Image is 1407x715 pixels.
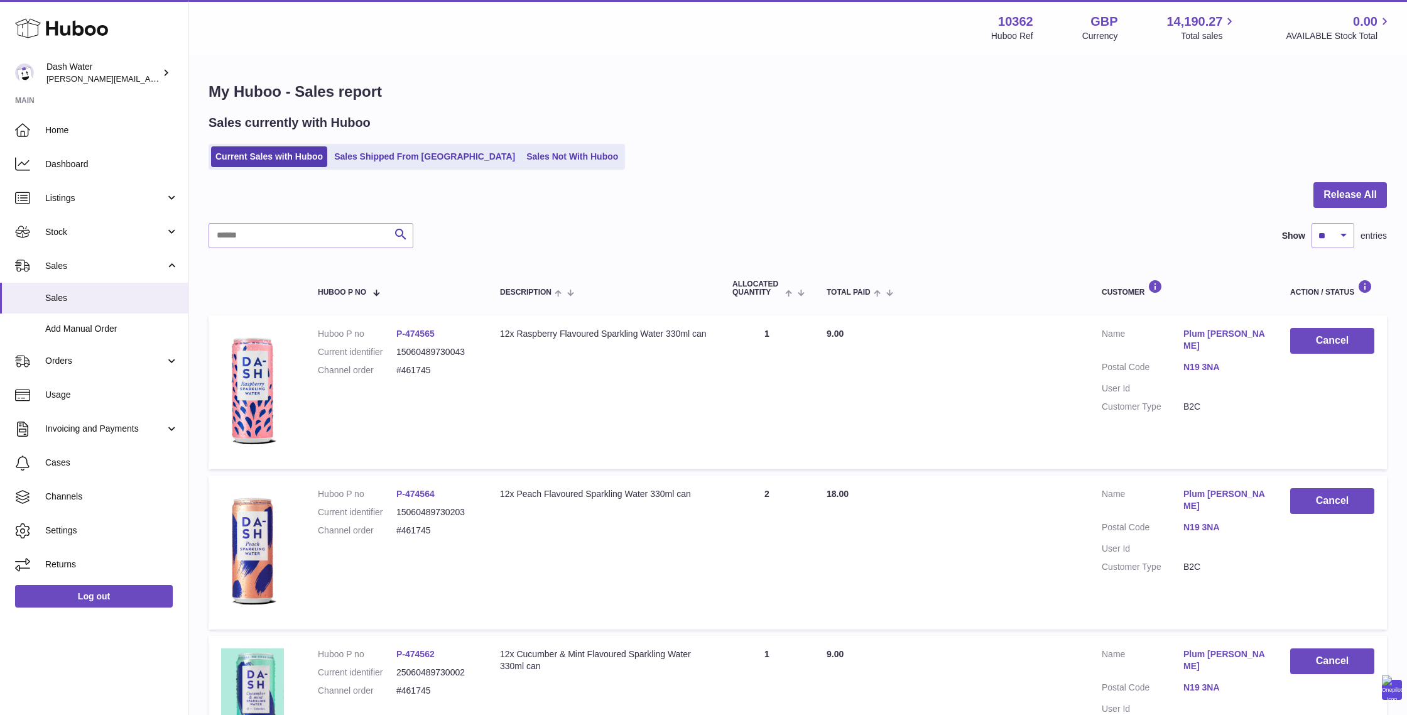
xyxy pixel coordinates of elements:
a: Current Sales with Huboo [211,146,327,167]
dd: 25060489730002 [396,667,475,679]
span: Orders [45,355,165,367]
a: Plum [PERSON_NAME] [1183,488,1265,512]
dt: Name [1102,328,1183,355]
dt: Current identifier [318,346,396,358]
a: P-474565 [396,329,435,339]
dt: User Id [1102,543,1183,555]
a: 14,190.27 Total sales [1166,13,1237,42]
strong: 10362 [998,13,1033,30]
span: entries [1361,230,1387,242]
span: Add Manual Order [45,323,178,335]
div: 12x Cucumber & Mint Flavoured Sparkling Water 330ml can [500,648,707,672]
dd: B2C [1183,561,1265,573]
dt: Postal Code [1102,361,1183,376]
span: Stock [45,226,165,238]
dd: 15060489730043 [396,346,475,358]
h2: Sales currently with Huboo [209,114,371,131]
span: Usage [45,389,178,401]
span: 0.00 [1353,13,1377,30]
td: 2 [720,476,814,630]
dt: Customer Type [1102,561,1183,573]
div: 12x Raspberry Flavoured Sparkling Water 330ml can [500,328,707,340]
span: Invoicing and Payments [45,423,165,435]
dd: #461745 [396,685,475,697]
button: Cancel [1290,648,1374,674]
dt: Channel order [318,525,396,537]
span: Dashboard [45,158,178,170]
a: Sales Shipped From [GEOGRAPHIC_DATA] [330,146,519,167]
span: Description [500,288,551,297]
span: 9.00 [827,649,844,659]
dt: Postal Code [1102,682,1183,697]
dd: B2C [1183,401,1265,413]
a: P-474562 [396,649,435,659]
dt: Name [1102,488,1183,515]
span: Settings [45,525,178,537]
img: 103621706197785.png [221,328,284,454]
dt: User Id [1102,383,1183,395]
span: [PERSON_NAME][EMAIL_ADDRESS][DOMAIN_NAME] [46,74,252,84]
dt: Name [1102,648,1183,675]
span: 18.00 [827,489,849,499]
div: Huboo Ref [991,30,1033,42]
div: 12x Peach Flavoured Sparkling Water 330ml can [500,488,707,500]
a: N19 3NA [1183,361,1265,373]
dt: Channel order [318,685,396,697]
dd: #461745 [396,364,475,376]
span: Home [45,124,178,136]
div: Currency [1082,30,1118,42]
dt: Channel order [318,364,396,376]
span: Sales [45,292,178,304]
img: 103621706197738.png [221,488,284,614]
a: Sales Not With Huboo [522,146,622,167]
div: Action / Status [1290,280,1374,297]
dd: #461745 [396,525,475,537]
a: Log out [15,585,173,608]
span: ALLOCATED Quantity [732,280,782,297]
label: Show [1282,230,1305,242]
span: Huboo P no [318,288,366,297]
dt: Postal Code [1102,521,1183,537]
span: Sales [45,260,165,272]
a: P-474564 [396,489,435,499]
dd: 15060489730203 [396,506,475,518]
a: 0.00 AVAILABLE Stock Total [1286,13,1392,42]
td: 1 [720,315,814,469]
span: Returns [45,559,178,570]
dt: Huboo P no [318,648,396,660]
div: Customer [1102,280,1265,297]
strong: GBP [1090,13,1117,30]
img: james@dash-water.com [15,63,34,82]
span: Total sales [1181,30,1237,42]
button: Cancel [1290,488,1374,514]
span: Channels [45,491,178,503]
span: 14,190.27 [1166,13,1222,30]
dt: Huboo P no [318,488,396,500]
dt: Current identifier [318,667,396,679]
dt: Customer Type [1102,401,1183,413]
span: Listings [45,192,165,204]
a: Plum [PERSON_NAME] [1183,328,1265,352]
div: Dash Water [46,61,160,85]
a: N19 3NA [1183,521,1265,533]
dt: User Id [1102,703,1183,715]
span: AVAILABLE Stock Total [1286,30,1392,42]
button: Release All [1313,182,1387,208]
a: N19 3NA [1183,682,1265,694]
h1: My Huboo - Sales report [209,82,1387,102]
span: 9.00 [827,329,844,339]
dt: Current identifier [318,506,396,518]
dt: Huboo P no [318,328,396,340]
a: Plum [PERSON_NAME] [1183,648,1265,672]
span: Cases [45,457,178,469]
span: Total paid [827,288,871,297]
button: Cancel [1290,328,1374,354]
